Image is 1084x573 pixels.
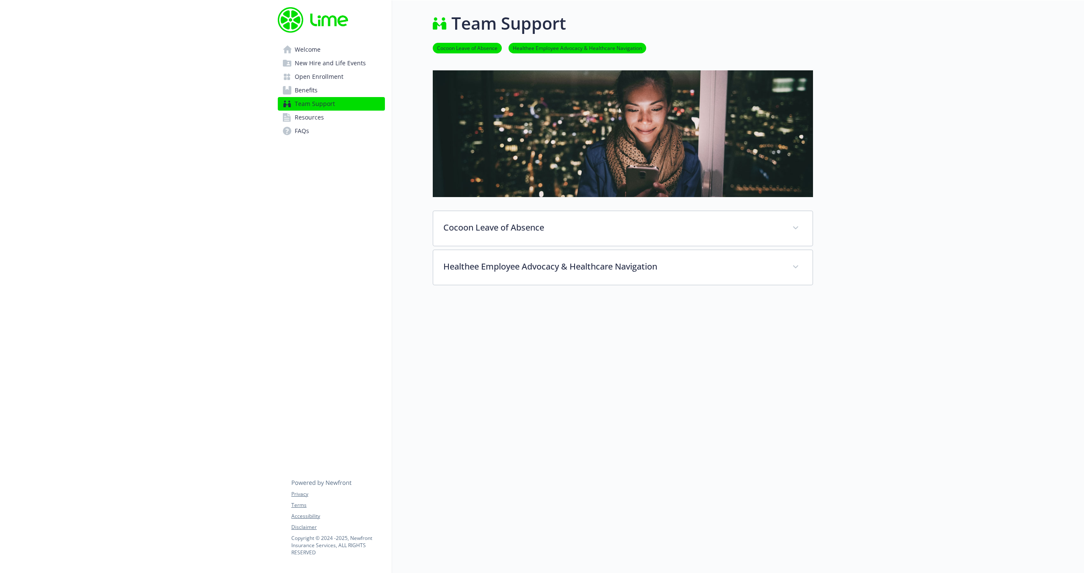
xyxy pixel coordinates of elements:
p: Copyright © 2024 - 2025 , Newfront Insurance Services, ALL RIGHTS RESERVED [291,534,384,556]
a: Disclaimer [291,523,384,531]
img: team support page banner [433,70,813,197]
div: Healthee Employee Advocacy & Healthcare Navigation [433,250,813,285]
p: Cocoon Leave of Absence [443,221,782,234]
span: Open Enrollment [295,70,343,83]
a: Benefits [278,83,385,97]
a: Accessibility [291,512,384,520]
a: Open Enrollment [278,70,385,83]
a: Team Support [278,97,385,111]
div: Cocoon Leave of Absence [433,211,813,246]
span: New Hire and Life Events [295,56,366,70]
a: New Hire and Life Events [278,56,385,70]
a: FAQs [278,124,385,138]
a: Welcome [278,43,385,56]
span: Benefits [295,83,318,97]
a: Terms [291,501,384,509]
span: FAQs [295,124,309,138]
p: Healthee Employee Advocacy & Healthcare Navigation [443,260,782,273]
a: Resources [278,111,385,124]
h1: Team Support [451,11,566,36]
span: Welcome [295,43,321,56]
a: Privacy [291,490,384,498]
a: Cocoon Leave of Absence [433,44,502,52]
a: Healthee Employee Advocacy & Healthcare Navigation [509,44,646,52]
span: Resources [295,111,324,124]
span: Team Support [295,97,335,111]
